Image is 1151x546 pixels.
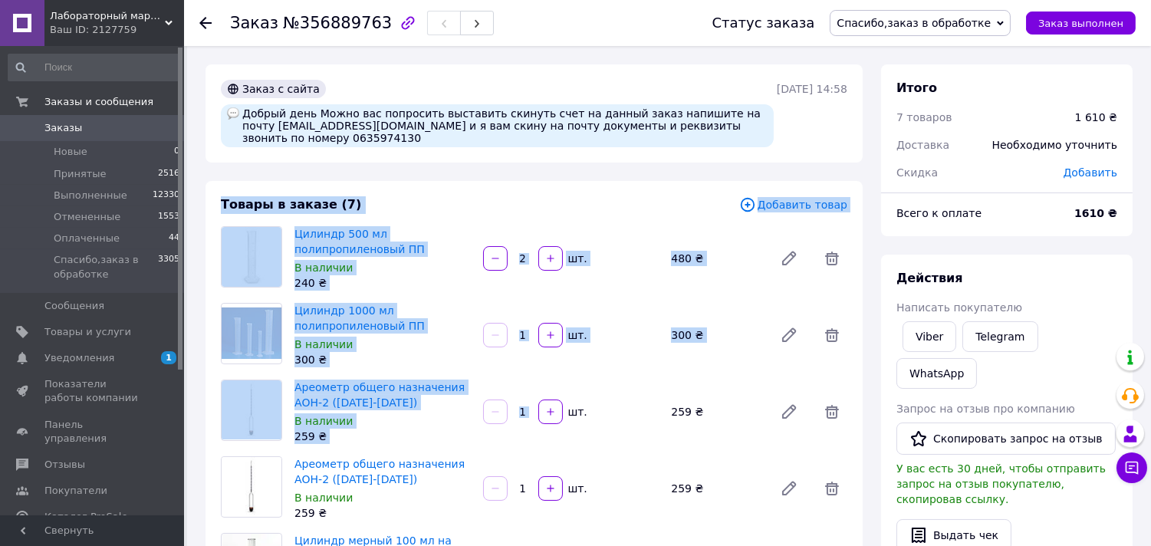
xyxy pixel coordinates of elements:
div: Необходимо уточнить [983,128,1126,162]
span: Покупатели [44,484,107,498]
span: 44 [169,232,179,245]
span: Действия [896,271,963,285]
span: Отзывы [44,458,85,472]
img: Цилиндр 500 мл полипропиленовый ПП [222,227,281,287]
span: 1 [161,351,176,364]
a: Viber [903,321,956,352]
img: Ареометр общего назначения АОН-2 (1080-1160) [222,457,281,516]
div: шт. [564,327,589,343]
span: Заказы [44,121,82,135]
div: 259 ₴ [665,478,768,499]
span: Удалить [817,243,847,274]
span: Удалить [817,396,847,427]
span: Запрос на отзыв про компанию [896,403,1075,415]
time: [DATE] 14:58 [777,83,847,95]
div: Добрый день Можно вас попросить выставить скинуть счет на данный заказ напишите на почту [EMAIL_A... [221,104,774,147]
span: Оплаченные [54,232,120,245]
span: 0 [174,145,179,159]
div: Статус заказа [712,15,814,31]
span: Принятые [54,167,107,181]
div: Заказ с сайта [221,80,326,98]
a: WhatsApp [896,358,977,389]
span: В наличии [294,415,353,427]
div: 300 ₴ [665,324,768,346]
div: 1 610 ₴ [1075,110,1117,125]
span: Заказ [230,14,278,32]
span: №356889763 [283,14,392,32]
div: 240 ₴ [294,275,471,291]
a: Ареометр общего назначения АОН-2 ([DATE]-[DATE]) [294,458,465,485]
div: шт. [564,404,589,419]
span: 12330 [153,189,179,202]
span: У вас есть 30 дней, чтобы отправить запрос на отзыв покупателю, скопировав ссылку. [896,462,1106,505]
span: Каталог ProSale [44,510,127,524]
div: шт. [564,251,589,266]
span: Скидка [896,166,938,179]
span: Новые [54,145,87,159]
div: Вернуться назад [199,15,212,31]
span: Итого [896,81,937,95]
button: Заказ выполнен [1026,12,1136,35]
span: Заказы и сообщения [44,95,153,109]
span: Всего к оплате [896,207,982,219]
span: Спасибо,заказ в обработке [54,253,158,281]
span: В наличии [294,492,353,504]
span: Написать покупателю [896,301,1022,314]
a: Ареометр общего назначения АОН-2 ([DATE]-[DATE]) [294,381,465,409]
span: Товары и услуги [44,325,131,339]
span: 1553 [158,210,179,224]
a: Редактировать [774,320,804,350]
a: Цилиндр 500 мл полипропиленовый ПП [294,228,425,255]
span: Спасибо,заказ в обработке [837,17,991,29]
span: 2516 [158,167,179,181]
span: Выполненные [54,189,127,202]
img: Ареометр общего назначения АОН-2 (1000-1080) [222,380,281,439]
a: Цилиндр 1000 мл полипропиленовый ПП [294,304,425,332]
div: 259 ₴ [665,401,768,423]
div: 259 ₴ [294,429,471,444]
div: Ваш ID: 2127759 [50,23,184,37]
span: Доставка [896,139,949,151]
span: Добавить [1064,166,1117,179]
a: Редактировать [774,396,804,427]
b: 1610 ₴ [1074,207,1117,219]
div: шт. [564,481,589,496]
span: 7 товаров [896,111,952,123]
span: В наличии [294,261,353,274]
span: Панель управления [44,418,142,446]
span: Сообщения [44,299,104,313]
span: В наличии [294,338,353,350]
span: Лабораторный маркет [50,9,165,23]
span: Заказ выполнен [1038,18,1123,29]
img: :speech_balloon: [227,107,239,120]
span: Уведомления [44,351,114,365]
div: 259 ₴ [294,505,471,521]
span: Товары в заказе (7) [221,197,361,212]
div: 300 ₴ [294,352,471,367]
button: Чат с покупателем [1116,452,1147,483]
span: Удалить [817,320,847,350]
span: Добавить товар [739,196,847,213]
div: 480 ₴ [665,248,768,269]
a: Редактировать [774,473,804,504]
a: Редактировать [774,243,804,274]
button: Скопировать запрос на отзыв [896,423,1116,455]
input: Поиск [8,54,181,81]
span: Показатели работы компании [44,377,142,405]
a: Telegram [962,321,1038,352]
span: 3305 [158,253,179,281]
img: Цилиндр 1000 мл полипропиленовый ПП [222,308,281,359]
span: Отмененные [54,210,120,224]
span: Удалить [817,473,847,504]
